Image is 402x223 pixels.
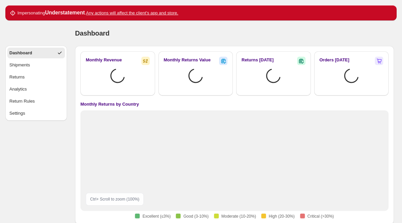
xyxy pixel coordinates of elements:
button: Analytics [7,84,65,95]
button: Dashboard [7,48,65,58]
span: Dashboard [75,30,110,37]
u: Any actions will affect the client's app and store. [86,10,178,15]
h2: Monthly Revenue [86,57,122,63]
button: Return Rules [7,96,65,107]
div: Analytics [9,86,27,93]
div: Ctrl + Scroll to zoom ( 100 %) [86,193,144,206]
strong: Understatement [45,10,85,15]
div: Shipments [9,62,30,68]
button: Returns [7,72,65,82]
div: Dashboard [9,50,32,56]
span: High (20-30%) [269,214,294,219]
div: Returns [9,74,25,80]
button: Settings [7,108,65,119]
span: Critical (>30%) [308,214,334,219]
span: Good (3-10%) [183,214,208,219]
h2: Returns [DATE] [242,57,274,63]
p: Impersonating . [17,9,178,16]
h4: Monthly Returns by Country [80,101,139,108]
h2: Monthly Returns Value [164,57,211,63]
button: Shipments [7,60,65,70]
span: Excellent (≤3%) [142,214,171,219]
h2: Orders [DATE] [320,57,349,63]
div: Return Rules [9,98,35,105]
div: Settings [9,110,25,117]
span: Moderate (10-20%) [221,214,256,219]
